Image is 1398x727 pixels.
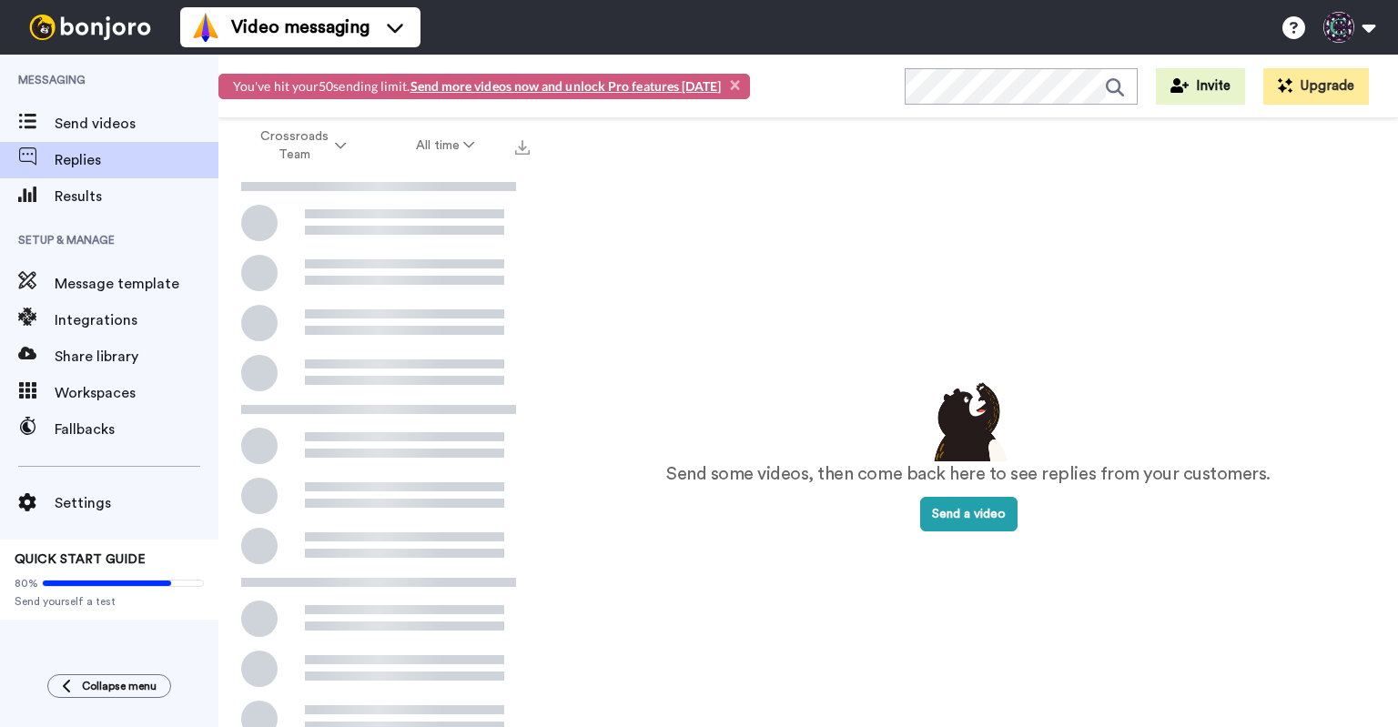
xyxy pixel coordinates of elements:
[55,149,218,171] span: Replies
[22,15,158,40] img: bj-logo-header-white.svg
[1263,68,1369,105] button: Upgrade
[231,15,370,40] span: Video messaging
[730,76,740,95] button: Close
[923,378,1014,461] img: results-emptystates.png
[55,492,218,514] span: Settings
[55,419,218,440] span: Fallbacks
[258,127,331,164] span: Crossroads Team
[55,186,218,207] span: Results
[55,273,218,295] span: Message template
[510,132,535,159] button: Export all results that match these filters now.
[15,553,146,566] span: QUICK START GUIDE
[191,13,220,42] img: vm-color.svg
[55,382,218,404] span: Workspaces
[666,461,1271,488] p: Send some videos, then come back here to see replies from your customers.
[55,113,218,135] span: Send videos
[515,140,530,155] img: export.svg
[730,76,740,95] span: ×
[15,576,38,591] span: 80%
[920,497,1018,531] button: Send a video
[55,346,218,368] span: Share library
[920,508,1018,520] a: Send a video
[47,674,171,698] button: Collapse menu
[381,129,511,162] button: All time
[15,594,204,609] span: Send yourself a test
[233,78,722,94] span: You've hit your 50 sending limit.
[410,78,722,94] a: Send more videos now and unlock Pro features [DATE]
[82,679,157,693] span: Collapse menu
[55,309,218,331] span: Integrations
[222,120,381,171] button: Crossroads Team
[1156,68,1245,105] button: Invite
